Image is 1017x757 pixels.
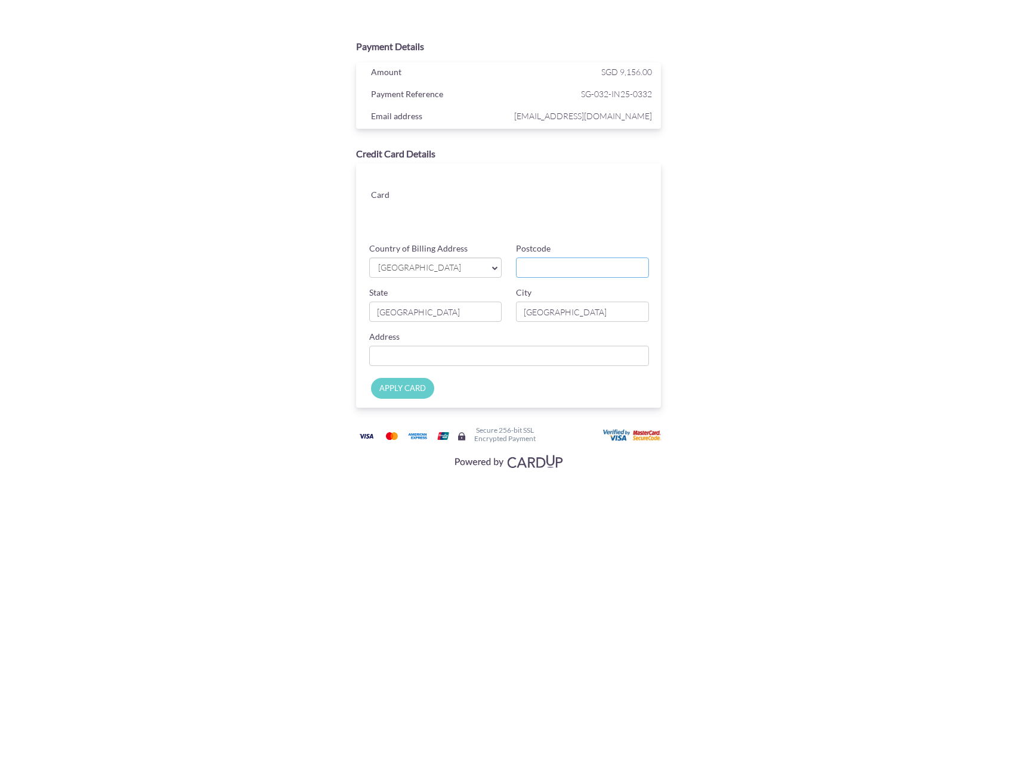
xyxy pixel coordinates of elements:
[431,429,455,443] img: Union Pay
[457,432,466,441] img: Secure lock
[362,86,512,104] div: Payment Reference
[603,429,663,442] img: User card
[362,108,512,126] div: Email address
[516,243,551,255] label: Postcode
[356,40,661,54] div: Payment Details
[369,243,468,255] label: Country of Billing Address
[601,67,652,77] span: SGD 9,156.00
[474,426,536,442] h6: Secure 256-bit SSL Encrypted Payment
[549,201,650,223] iframe: Secure card security code input frame
[511,108,652,123] span: [EMAIL_ADDRESS][DOMAIN_NAME]
[377,262,483,274] span: [GEOGRAPHIC_DATA]
[516,287,531,299] label: City
[511,86,652,101] span: SG-032-IN25-0332
[449,450,568,472] img: Visa, Mastercard
[446,201,547,223] iframe: Secure card expiration date input frame
[406,429,429,443] img: American Express
[446,175,650,197] iframe: Secure card number input frame
[354,429,378,443] img: Visa
[369,331,400,343] label: Address
[369,287,388,299] label: State
[371,378,434,399] input: APPLY CARD
[362,187,437,205] div: Card
[362,64,512,82] div: Amount
[369,257,502,278] a: [GEOGRAPHIC_DATA]
[380,429,404,443] img: Mastercard
[356,147,661,161] div: Credit Card Details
